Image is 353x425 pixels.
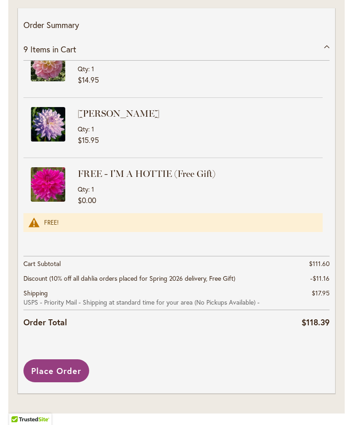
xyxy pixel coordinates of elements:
strong: [PERSON_NAME] [78,107,320,120]
span: Items in Cart [30,44,76,55]
button: Place Order [23,359,89,382]
span: USPS - Priority Mail - Shipping at standard time for your area (No Pickups Available) - [23,298,297,307]
span: $0.00 [78,195,96,205]
img: JORDAN NICOLE [31,107,65,142]
img: GABBIE'S WISH [31,47,65,81]
span: Qty [78,64,88,73]
span: 1 [91,64,94,73]
span: 1 [91,125,94,133]
span: Qty [78,125,88,133]
span: Place Order [31,365,81,376]
span: Shipping [23,289,48,297]
th: Cart Subtotal [23,256,297,272]
img: I'M A HOTTIE (Free Gift) [31,167,65,202]
span: $118.39 [302,317,330,328]
strong: FREE - I'M A HOTTIE (Free Gift) [78,167,320,180]
span: -$11.16 [310,274,330,283]
span: Qty [78,185,88,193]
div: FREE! [44,219,313,227]
span: $14.95 [78,75,99,85]
span: $111.60 [309,259,330,268]
span: 1 [91,185,94,193]
iframe: Launch Accessibility Center [7,392,33,418]
strong: Order Total [23,315,67,329]
p: Order Summary [23,19,330,31]
span: 9 [23,44,28,55]
span: $15.95 [78,135,99,145]
span: Discount (10% off all dahlia orders placed for Spring 2026 delivery, Free Gift) [23,274,235,283]
span: $17.95 [312,289,330,297]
